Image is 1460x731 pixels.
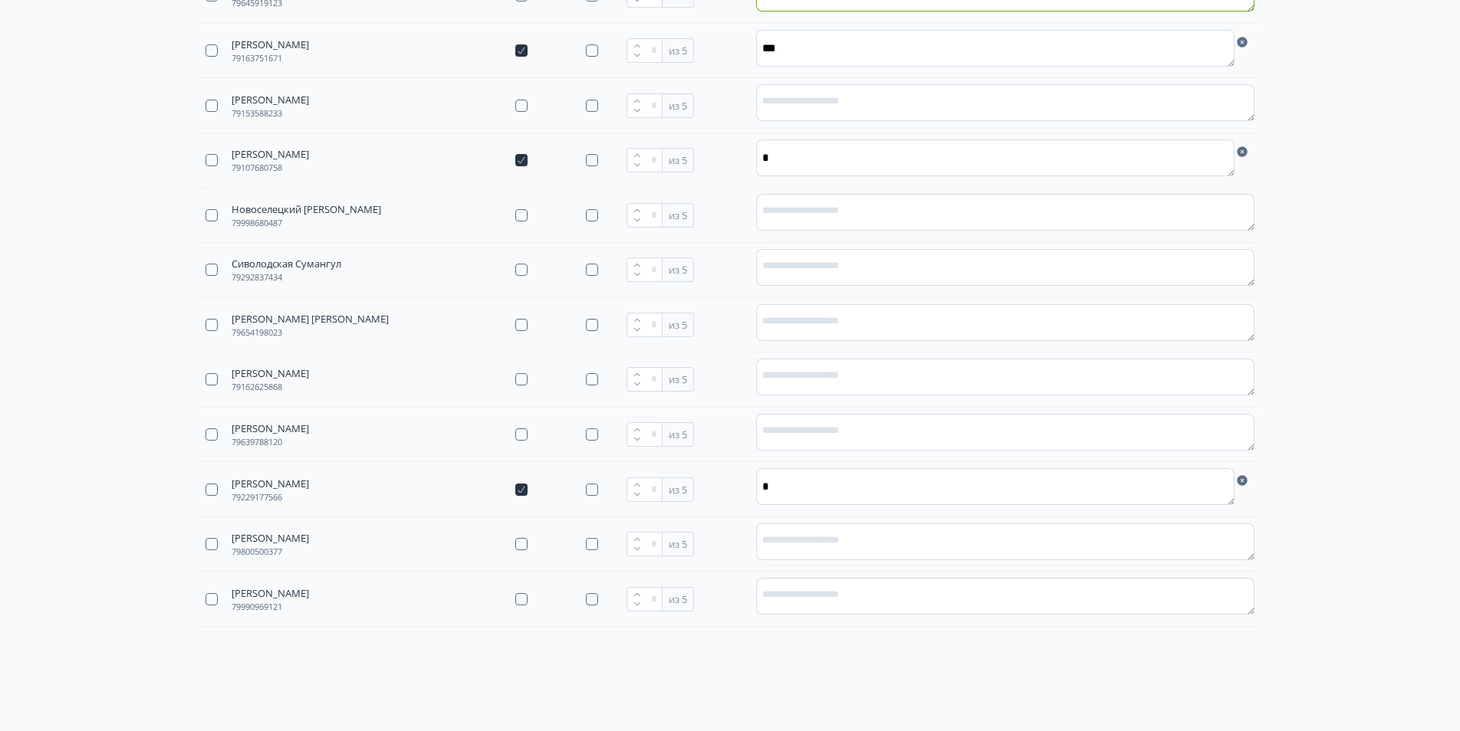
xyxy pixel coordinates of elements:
[669,484,687,496] span: из 5
[669,593,687,605] span: из 5
[669,154,687,166] span: из 5
[232,54,472,63] span: 79163751671
[232,93,472,118] a: [PERSON_NAME]79153588233
[232,38,472,51] span: [PERSON_NAME]
[232,367,472,379] span: [PERSON_NAME]
[669,209,687,221] span: из 5
[669,373,687,385] span: из 5
[232,587,472,611] a: [PERSON_NAME]79990969121
[232,93,472,106] span: [PERSON_NAME]
[232,532,472,544] span: [PERSON_NAME]
[232,257,472,282] a: Сиволодская Сумангул79292837434
[669,44,687,57] span: из 5
[232,148,472,160] span: [PERSON_NAME]
[232,203,472,228] a: Новоселецкий [PERSON_NAME]79998680487
[232,532,472,556] a: [PERSON_NAME]79800500377
[232,382,472,392] span: 79162625868
[232,602,472,611] span: 79990969121
[232,163,472,172] span: 79107680758
[232,218,472,228] span: 79998680487
[232,493,472,502] span: 79229177566
[232,477,472,502] a: [PERSON_NAME]79229177566
[669,319,687,331] span: из 5
[232,438,472,447] span: 79639788120
[232,109,472,118] span: 79153588233
[669,428,687,441] span: из 5
[232,328,472,337] span: 79654198023
[232,257,472,270] span: Сиволодская Сумангул
[232,38,472,63] a: [PERSON_NAME]79163751671
[232,422,472,447] a: [PERSON_NAME]79639788120
[232,203,472,215] span: Новоселецкий [PERSON_NAME]
[232,477,472,490] span: [PERSON_NAME]
[232,422,472,434] span: [PERSON_NAME]
[232,587,472,599] span: [PERSON_NAME]
[669,264,687,276] span: из 5
[669,100,687,112] span: из 5
[232,313,472,325] span: [PERSON_NAME] [PERSON_NAME]
[232,148,472,172] a: [PERSON_NAME]79107680758
[232,313,472,337] a: [PERSON_NAME] [PERSON_NAME]79654198023
[232,547,472,556] span: 79800500377
[669,538,687,550] span: из 5
[232,367,472,392] a: [PERSON_NAME]79162625868
[232,273,472,282] span: 79292837434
